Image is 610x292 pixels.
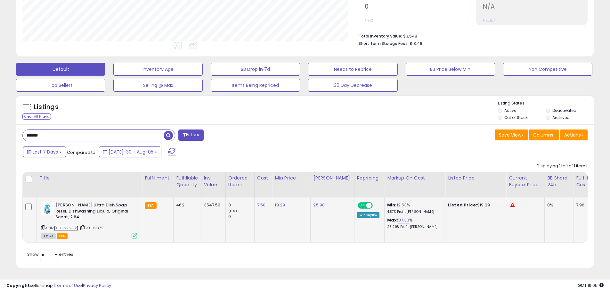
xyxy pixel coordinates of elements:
span: Compared to: [67,149,96,155]
a: 25.90 [313,202,325,208]
button: Needs to Reprice [308,63,397,76]
small: FBA [145,202,157,209]
h5: Listings [34,103,59,112]
div: Current Buybox Price [509,175,542,188]
div: % [387,202,440,214]
div: Fulfillment [145,175,171,181]
p: 25.29% Profit [PERSON_NAME] [387,225,440,229]
span: [DATE]-30 - Aug-05 [109,149,153,155]
button: Selling @ Max [113,79,203,92]
span: Last 7 Days [33,149,58,155]
div: 462 [176,202,196,208]
a: 12.53 [397,202,407,208]
button: Items Being Repriced [211,79,300,92]
label: Deactivated [552,108,576,113]
div: 3547.50 [204,202,221,208]
button: BB Drop in 7d [211,63,300,76]
div: Repricing [357,175,382,181]
b: Total Inventory Value: [359,33,402,39]
div: Listed Price [448,175,503,181]
div: Ordered Items [228,175,252,188]
th: The percentage added to the cost of goods (COGS) that forms the calculator for Min & Max prices. [385,172,445,197]
button: Non Competitive [503,63,592,76]
span: OFF [371,203,382,208]
li: $3,548 [359,32,583,39]
button: Inventory Age [113,63,203,76]
p: Listing States: [498,100,594,106]
small: (0%) [228,208,237,213]
small: Prev: 0 [365,19,374,22]
div: Cost [257,175,270,181]
strong: Copyright [6,282,30,288]
div: BB Share 24h. [547,175,571,188]
div: seller snap | | [6,283,111,289]
span: All listings currently available for purchase on Amazon [41,233,56,239]
a: Terms of Use [55,282,82,288]
div: $19.29 [448,202,501,208]
span: Columns [533,132,553,138]
a: 87.33 [398,217,410,223]
b: Min: [387,202,397,208]
span: Show: entries [27,251,73,257]
button: Actions [560,129,588,140]
h2: N/A [483,3,587,12]
span: ON [358,203,366,208]
button: Top Sellers [16,79,105,92]
img: 41+OzKpRGpL._SL40_.jpg [41,202,54,215]
a: 19.29 [275,202,285,208]
button: Last 7 Days [23,146,66,157]
button: Filters [178,129,203,141]
h2: 0 [365,3,469,12]
a: Privacy Policy [83,282,111,288]
label: Active [504,108,516,113]
div: Win BuyBox [357,212,380,218]
b: Short Term Storage Fees: [359,41,409,46]
span: FBA [57,233,68,239]
p: 4.87% Profit [PERSON_NAME] [387,210,440,214]
button: BB Price Below Min [406,63,495,76]
div: Fulfillable Quantity [176,175,198,188]
label: Out of Stock [504,115,528,120]
button: [DATE]-30 - Aug-05 [99,146,161,157]
div: Clear All Filters [22,113,51,120]
div: [PERSON_NAME] [313,175,351,181]
b: Listed Price: [448,202,477,208]
div: Title [39,175,139,181]
span: $13.48 [410,40,422,46]
div: 0 [228,202,254,208]
button: Save View [495,129,528,140]
div: Min Price [275,175,308,181]
div: % [387,217,440,229]
div: 7.96 [576,202,598,208]
div: Fulfillment Cost [576,175,601,188]
button: Columns [529,129,559,140]
div: 0% [547,202,568,208]
button: Default [16,63,105,76]
div: ASIN: [41,202,137,238]
span: 2025-08-13 19:05 GMT [578,282,604,288]
label: Archived [552,115,570,120]
span: | SKU: 613721 [79,225,104,230]
div: Inv. value [204,175,223,188]
a: 7.50 [257,202,266,208]
b: Max: [387,217,398,223]
button: 30 Day Decrease [308,79,397,92]
small: Prev: N/A [483,19,495,22]
div: 0 [228,214,254,220]
div: Displaying 1 to 1 of 1 items [537,163,588,169]
div: Markup on Cost [387,175,443,181]
b: [PERSON_NAME] Ultra Dish Soap Refill, Dishwashing Liquid, Original Scent, 2.64 L [55,202,133,222]
a: B09SNR3CDV [54,225,78,231]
